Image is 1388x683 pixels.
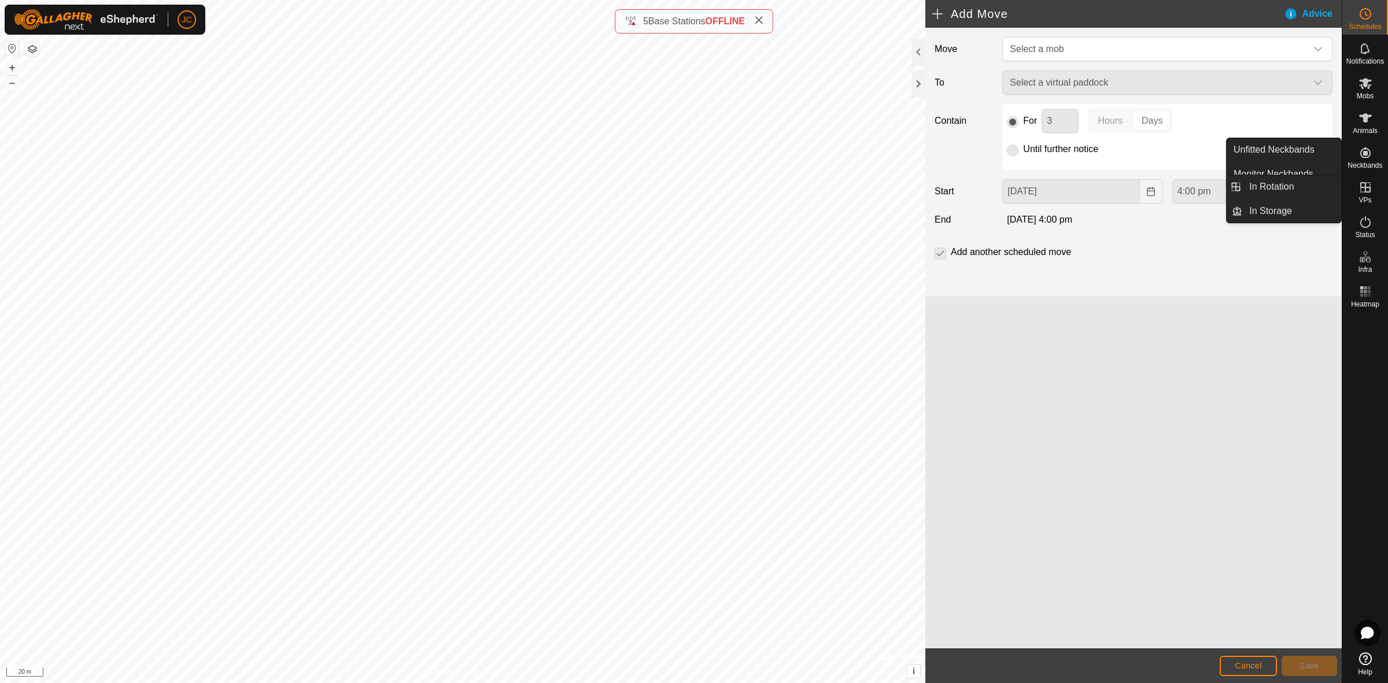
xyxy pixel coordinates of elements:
[1249,180,1294,194] span: In Rotation
[1227,175,1341,198] li: In Rotation
[930,71,998,95] label: To
[1358,669,1372,675] span: Help
[1227,138,1341,161] a: Unfitted Neckbands
[932,7,1284,21] h2: Add Move
[1227,163,1341,186] a: Monitor Neckbands
[1346,58,1384,65] span: Notifications
[1357,93,1374,99] span: Mobs
[1306,38,1330,61] div: dropdown trigger
[930,37,998,61] label: Move
[1358,266,1372,273] span: Infra
[648,16,706,26] span: Base Stations
[5,42,19,56] button: Reset Map
[1284,7,1342,21] div: Advice
[25,42,39,56] button: Map Layers
[1023,145,1098,154] label: Until further notice
[1220,656,1277,676] button: Cancel
[14,9,158,30] img: Gallagher Logo
[1348,162,1382,169] span: Neckbands
[1010,44,1064,54] span: Select a mob
[1249,204,1292,218] span: In Storage
[1023,116,1037,125] label: For
[1242,175,1341,198] a: In Rotation
[1140,179,1163,204] button: Choose Date
[930,114,998,128] label: Contain
[1282,656,1337,676] button: Save
[1007,215,1072,224] span: [DATE] 4:00 pm
[1349,23,1381,30] span: Schedules
[1242,200,1341,223] a: In Storage
[930,213,998,227] label: End
[1355,231,1375,238] span: Status
[1227,200,1341,223] li: In Storage
[182,14,191,26] span: JC
[1005,38,1306,61] span: Select a mob
[5,76,19,90] button: –
[5,61,19,75] button: +
[951,248,1071,257] label: Add another scheduled move
[1351,301,1379,308] span: Heatmap
[1353,127,1378,134] span: Animals
[907,665,920,678] button: i
[1235,661,1262,670] span: Cancel
[1342,648,1388,680] a: Help
[643,16,648,26] span: 5
[913,666,915,676] span: i
[1234,167,1313,181] span: Monitor Neckbands
[474,668,508,678] a: Contact Us
[1234,143,1315,157] span: Unfitted Neckbands
[417,668,460,678] a: Privacy Policy
[706,16,745,26] span: OFFLINE
[1359,197,1371,204] span: VPs
[1300,661,1319,670] span: Save
[930,184,998,198] label: Start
